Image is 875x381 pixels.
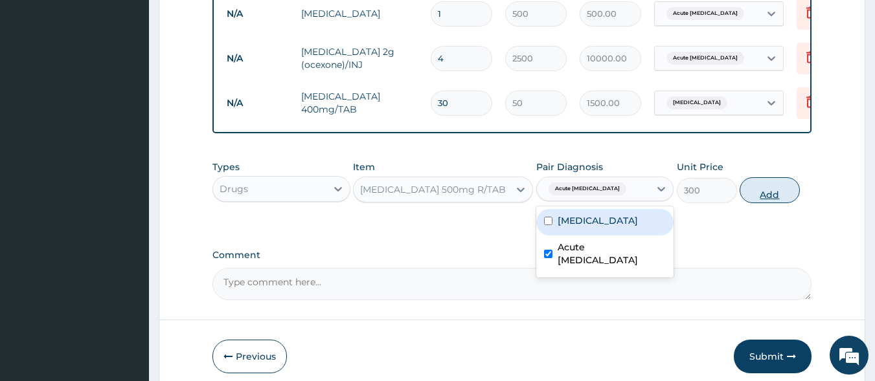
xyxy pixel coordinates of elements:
td: [MEDICAL_DATA] [295,1,424,27]
button: Submit [734,340,812,373]
label: Comment [212,250,812,261]
label: [MEDICAL_DATA] [558,214,638,227]
td: [MEDICAL_DATA] 2g (ocexone)/INJ [295,39,424,78]
label: Types [212,162,240,173]
textarea: Type your message and hit 'Enter' [6,248,247,294]
div: Minimize live chat window [212,6,244,38]
td: N/A [220,2,295,26]
span: We're online! [75,111,179,241]
button: Add [740,177,800,203]
button: Previous [212,340,287,373]
div: Chat with us now [67,72,218,89]
td: N/A [220,91,295,115]
span: Acute [MEDICAL_DATA] [666,7,744,20]
label: Unit Price [677,160,723,173]
div: Drugs [220,182,248,195]
img: d_794563401_company_1708531726252_794563401 [24,65,52,97]
div: [MEDICAL_DATA] 500mg R/TAB [360,183,506,196]
span: Acute [MEDICAL_DATA] [666,52,744,65]
td: [MEDICAL_DATA] 400mg/TAB [295,83,424,122]
span: Acute [MEDICAL_DATA] [549,182,626,195]
label: Pair Diagnosis [536,160,603,173]
label: Acute [MEDICAL_DATA] [558,241,666,267]
td: N/A [220,47,295,71]
label: Item [353,160,375,173]
span: [MEDICAL_DATA] [666,96,727,109]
